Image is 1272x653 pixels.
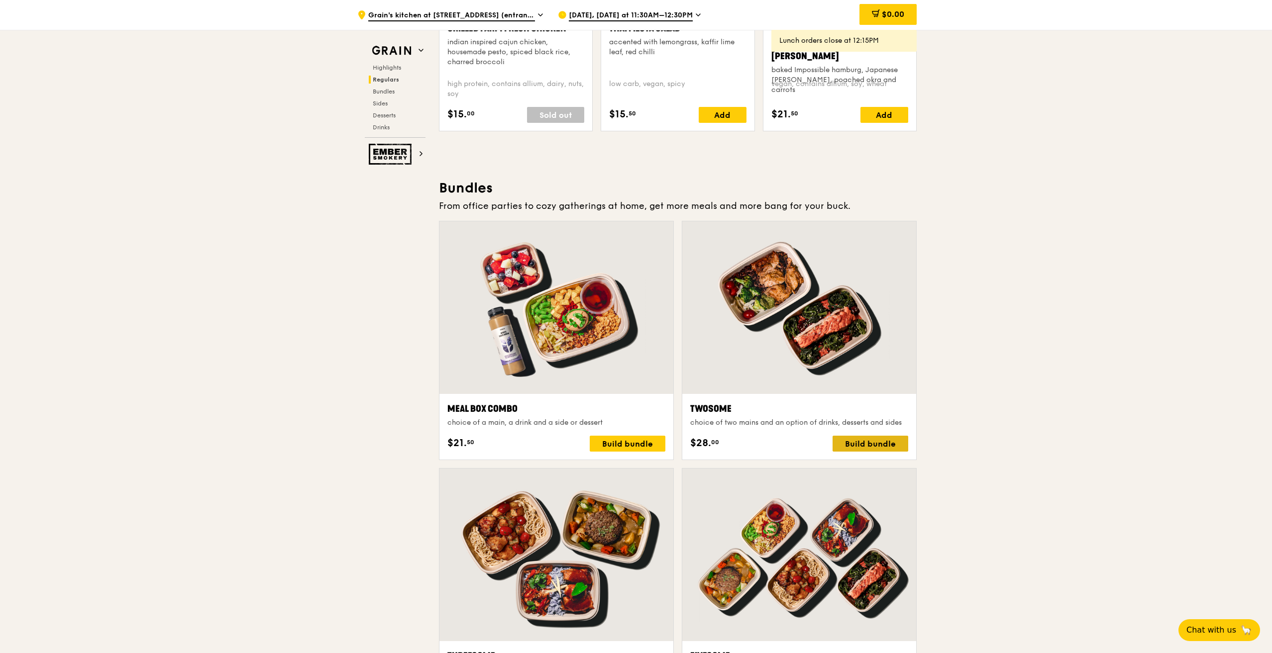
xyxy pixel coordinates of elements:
div: choice of a main, a drink and a side or dessert [447,418,665,428]
div: Meal Box Combo [447,402,665,416]
span: Highlights [373,64,401,71]
span: $0.00 [882,9,904,19]
span: $15. [609,107,629,122]
div: vegan, contains allium, soy, wheat [771,79,908,99]
span: 00 [467,109,475,117]
span: $15. [447,107,467,122]
div: low carb, vegan, spicy [609,79,746,99]
span: Grain's kitchen at [STREET_ADDRESS] (entrance along [PERSON_NAME][GEOGRAPHIC_DATA]) [368,10,535,21]
span: 🦙 [1240,624,1252,636]
span: Chat with us [1186,624,1236,636]
span: $21. [447,436,467,451]
span: Desserts [373,112,396,119]
span: Sides [373,100,388,107]
h3: Bundles [439,179,917,197]
span: Drinks [373,124,390,131]
div: Add [860,107,908,123]
span: 50 [467,438,474,446]
div: accented with lemongrass, kaffir lime leaf, red chilli [609,37,746,57]
img: Ember Smokery web logo [369,144,415,165]
span: 50 [629,109,636,117]
span: $21. [771,107,791,122]
div: From office parties to cozy gatherings at home, get more meals and more bang for your buck. [439,199,917,213]
div: Twosome [690,402,908,416]
div: Build bundle [590,436,665,452]
img: Grain web logo [369,42,415,60]
div: baked Impossible hamburg, Japanese [PERSON_NAME], poached okra and carrots [771,65,908,95]
div: choice of two mains and an option of drinks, desserts and sides [690,418,908,428]
span: Regulars [373,76,399,83]
button: Chat with us🦙 [1178,619,1260,641]
span: Bundles [373,88,395,95]
div: Lunch orders close at 12:15PM [779,36,909,46]
span: 50 [791,109,798,117]
span: 00 [711,438,719,446]
div: high protein, contains allium, dairy, nuts, soy [447,79,584,99]
div: Build bundle [833,436,908,452]
span: $28. [690,436,711,451]
span: [DATE], [DATE] at 11:30AM–12:30PM [569,10,693,21]
div: Add [699,107,746,123]
div: Sold out [527,107,584,123]
div: indian inspired cajun chicken, housemade pesto, spiced black rice, charred broccoli [447,37,584,67]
